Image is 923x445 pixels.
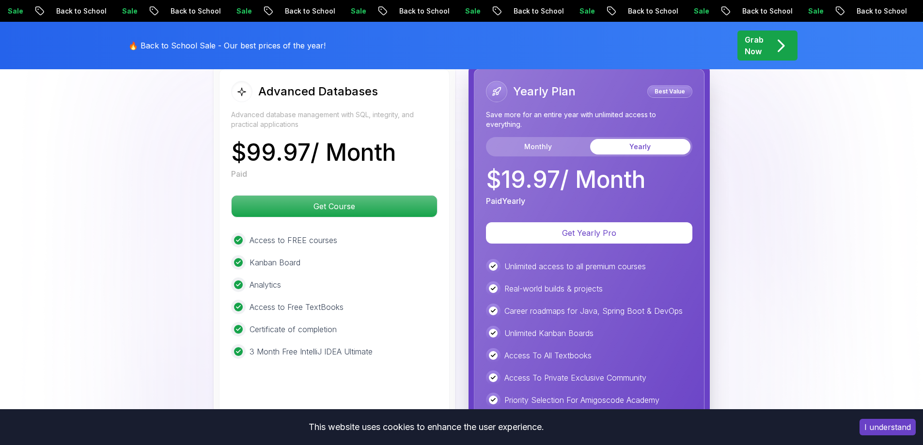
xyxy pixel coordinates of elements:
[342,6,373,16] p: Sale
[799,6,830,16] p: Sale
[504,327,594,339] p: Unlimited Kanban Boards
[250,279,281,291] p: Analytics
[486,168,645,191] p: $ 19.97 / Month
[745,34,764,57] p: Grab Now
[504,372,646,384] p: Access To Private Exclusive Community
[231,141,396,164] p: $ 99.97 / Month
[250,257,300,268] p: Kanban Board
[231,110,438,129] p: Advanced database management with SQL, integrity, and practical applications
[250,234,337,246] p: Access to FREE courses
[486,222,692,244] button: Get Yearly Pro
[228,6,259,16] p: Sale
[734,6,799,16] p: Back to School
[391,6,456,16] p: Back to School
[504,350,592,361] p: Access To All Textbooks
[231,201,438,211] a: Get Course
[47,6,113,16] p: Back to School
[113,6,144,16] p: Sale
[504,305,683,317] p: Career roadmaps for Java, Spring Boot & DevOps
[513,84,576,99] h2: Yearly Plan
[649,87,691,96] p: Best Value
[486,228,692,238] a: Get Yearly Pro
[488,139,588,154] button: Monthly
[231,195,438,217] button: Get Course
[685,6,716,16] p: Sale
[848,6,914,16] p: Back to School
[590,139,690,154] button: Yearly
[504,394,659,406] p: Priority Selection For Amigoscode Academy
[250,301,344,313] p: Access to Free TextBooks
[504,283,603,294] p: Real-world builds & projects
[504,261,646,272] p: Unlimited access to all premium courses
[258,84,378,99] h2: Advanced Databases
[162,6,228,16] p: Back to School
[231,168,247,180] p: Paid
[276,6,342,16] p: Back to School
[505,6,571,16] p: Back to School
[128,40,326,51] p: 🔥 Back to School Sale - Our best prices of the year!
[456,6,487,16] p: Sale
[250,346,373,357] p: 3 Month Free IntelliJ IDEA Ultimate
[486,195,525,207] p: Paid Yearly
[250,323,337,335] p: Certificate of completion
[486,110,692,129] p: Save more for an entire year with unlimited access to everything.
[619,6,685,16] p: Back to School
[7,416,845,438] div: This website uses cookies to enhance the user experience.
[571,6,602,16] p: Sale
[232,196,437,217] p: Get Course
[860,419,916,435] button: Accept cookies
